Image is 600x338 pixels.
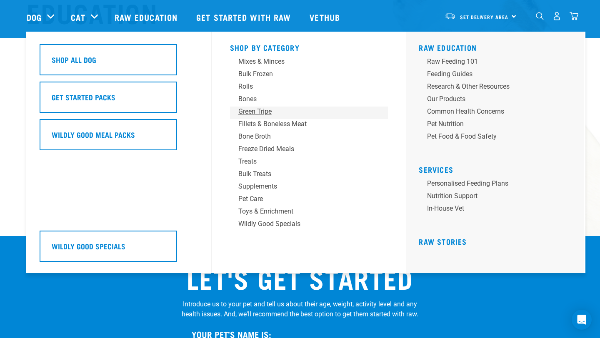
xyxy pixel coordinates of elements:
a: Treats [230,157,388,169]
a: Toys & Enrichment [230,206,388,219]
div: Research & Other Resources [427,82,557,92]
a: Wildly Good Specials [40,231,198,268]
div: Bone Broth [238,132,368,142]
a: Freeze Dried Meals [230,144,388,157]
a: Wildly Good Specials [230,219,388,231]
div: Pet Food & Food Safety [427,132,557,142]
a: Supplements [230,181,388,194]
div: Rolls [238,82,368,92]
div: Wildly Good Specials [238,219,368,229]
a: Personalised Feeding Plans [419,179,577,191]
div: Pet Care [238,194,368,204]
a: Feeding Guides [419,69,577,82]
img: user.png [552,12,561,20]
a: Raw Stories [419,239,467,244]
a: Bulk Frozen [230,69,388,82]
a: Mixes & Minces [230,57,388,69]
a: Raw Education [419,45,477,50]
a: Fillets & Boneless Meat [230,119,388,132]
a: Common Health Concerns [419,107,577,119]
div: Bones [238,94,368,104]
a: Our Products [419,94,577,107]
div: Freeze Dried Meals [238,144,368,154]
a: Green Tripe [230,107,388,119]
h5: Wildly Good Meal Packs [52,129,135,140]
div: Bulk Frozen [238,69,368,79]
h5: Wildly Good Specials [52,241,125,251]
h5: Shop All Dog [52,54,96,65]
div: Bulk Treats [238,169,368,179]
div: Fillets & Boneless Meat [238,119,368,129]
p: Introduce us to your pet and tell us about their age, weight, activity level and any health issue... [182,299,418,319]
div: Supplements [238,181,368,191]
a: Get Started Packs [40,82,198,119]
a: Get started with Raw [188,0,301,34]
a: Bone Broth [230,132,388,144]
a: Dog [27,11,42,23]
div: Raw Feeding 101 [427,57,557,67]
a: Shop All Dog [40,44,198,82]
div: Open Intercom Messenger [572,310,592,330]
a: Pet Nutrition [419,119,577,132]
a: Nutrition Support [419,191,577,204]
a: Bones [230,94,388,107]
a: Pet Care [230,194,388,206]
div: Toys & Enrichment [238,206,368,216]
a: Raw Education [106,0,188,34]
a: Bulk Treats [230,169,388,181]
img: home-icon@2x.png [570,12,578,20]
h5: Services [419,165,577,172]
a: Rolls [230,82,388,94]
span: Set Delivery Area [460,15,508,18]
a: Pet Food & Food Safety [419,132,577,144]
div: Green Tripe [238,107,368,117]
a: Vethub [301,0,350,34]
a: Wildly Good Meal Packs [40,119,198,157]
h5: Shop By Category [230,43,388,50]
img: home-icon-1@2x.png [536,12,544,20]
a: In-house vet [419,204,577,216]
img: van-moving.png [445,12,456,20]
a: Research & Other Resources [419,82,577,94]
a: Cat [71,11,85,23]
div: Our Products [427,94,557,104]
div: Pet Nutrition [427,119,557,129]
div: Treats [238,157,368,167]
h2: LET'S GET STARTED [182,263,418,293]
h5: Get Started Packs [52,92,115,102]
div: Mixes & Minces [238,57,368,67]
a: Raw Feeding 101 [419,57,577,69]
div: Feeding Guides [427,69,557,79]
div: Common Health Concerns [427,107,557,117]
